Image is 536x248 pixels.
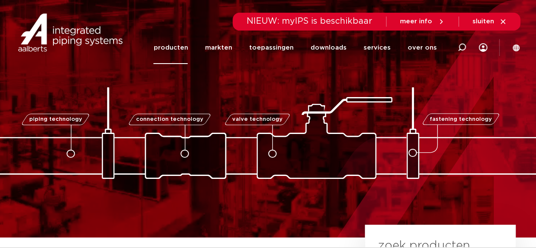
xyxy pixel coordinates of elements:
a: sluiten [472,18,507,25]
a: meer info [400,18,445,25]
a: downloads [310,31,346,64]
a: producten [153,31,188,64]
span: NIEUW: myIPS is beschikbaar [247,17,372,25]
span: piping technology [29,117,82,122]
span: meer info [400,18,432,25]
a: markten [205,31,232,64]
span: sluiten [472,18,494,25]
span: valve technology [232,117,283,122]
span: connection technology [136,117,203,122]
a: over ons [407,31,436,64]
nav: Menu [153,31,436,64]
a: services [363,31,390,64]
span: fastening technology [430,117,492,122]
a: toepassingen [249,31,293,64]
